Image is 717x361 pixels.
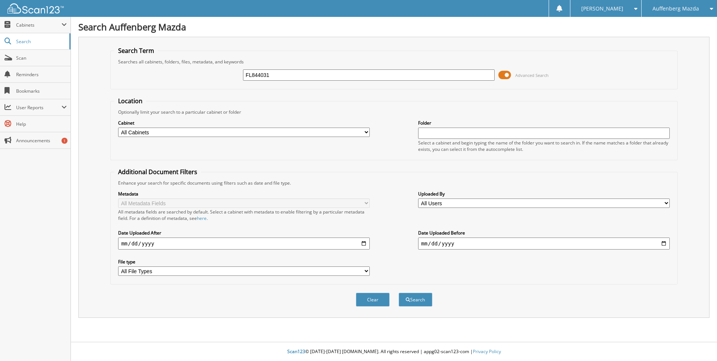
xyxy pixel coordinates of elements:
[418,140,670,152] div: Select a cabinet and begin typing the name of the folder you want to search in. If the name match...
[16,38,66,45] span: Search
[515,72,549,78] span: Advanced Search
[197,215,207,221] a: here
[118,259,370,265] label: File type
[418,230,670,236] label: Date Uploaded Before
[16,121,67,127] span: Help
[581,6,623,11] span: [PERSON_NAME]
[16,71,67,78] span: Reminders
[61,138,67,144] div: 1
[473,348,501,355] a: Privacy Policy
[114,109,673,115] div: Optionally limit your search to a particular cabinet or folder
[118,120,370,126] label: Cabinet
[118,238,370,250] input: start
[71,343,717,361] div: © [DATE]-[DATE] [DOMAIN_NAME]. All rights reserved | appg02-scan123-com |
[16,104,61,111] span: User Reports
[114,59,673,65] div: Searches all cabinets, folders, files, metadata, and keywords
[7,3,64,14] img: scan123-logo-white.svg
[114,47,158,55] legend: Search Term
[652,6,699,11] span: Auffenberg Mazda
[418,191,670,197] label: Uploaded By
[418,238,670,250] input: end
[16,88,67,94] span: Bookmarks
[16,22,61,28] span: Cabinets
[114,180,673,186] div: Enhance your search for specific documents using filters such as date and file type.
[118,230,370,236] label: Date Uploaded After
[114,97,146,105] legend: Location
[118,191,370,197] label: Metadata
[118,209,370,221] div: All metadata fields are searched by default. Select a cabinet with metadata to enable filtering b...
[399,293,432,307] button: Search
[16,55,67,61] span: Scan
[418,120,670,126] label: Folder
[78,21,709,33] h1: Search Auffenberg Mazda
[114,168,201,176] legend: Additional Document Filters
[287,348,305,355] span: Scan123
[356,293,390,307] button: Clear
[16,137,67,144] span: Announcements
